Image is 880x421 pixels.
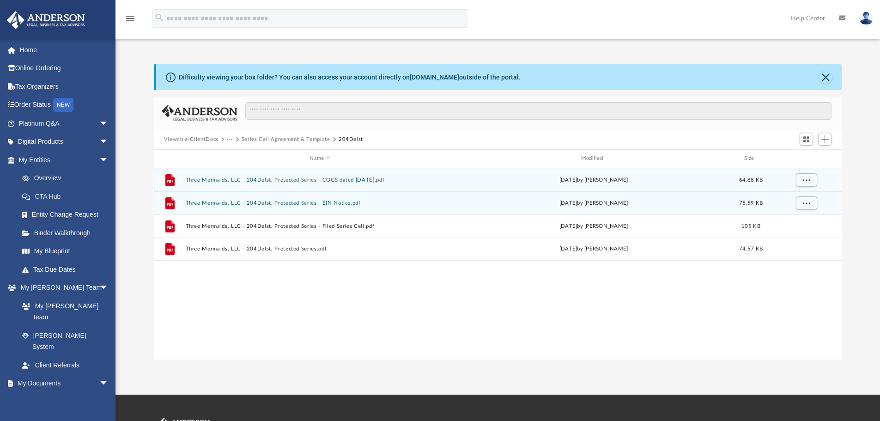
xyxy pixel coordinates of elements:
a: Client Referrals [13,356,118,374]
div: [DATE] by [PERSON_NAME] [459,222,728,230]
div: Modified [459,154,728,163]
div: grid [154,168,842,360]
div: id [773,154,838,163]
a: Platinum Q&Aarrow_drop_down [6,114,122,133]
a: My Documentsarrow_drop_down [6,374,118,393]
a: Order StatusNEW [6,96,122,115]
a: [PERSON_NAME] System [13,326,118,356]
input: Search files and folders [245,102,831,120]
button: Three Mermaids, LLC - 204Delst, Protected Series.pdf [185,246,455,252]
i: search [154,12,164,23]
a: Online Ordering [6,59,122,78]
a: My Blueprint [13,242,118,261]
span: 74.57 KB [739,246,763,251]
a: My Entitiesarrow_drop_down [6,151,122,169]
span: arrow_drop_down [99,374,118,393]
a: Home [6,41,122,59]
button: Three Mermaids, LLC - 204Delst, Protected Series - Filed Series Cell.pdf [185,223,455,229]
div: [DATE] by [PERSON_NAME] [459,176,728,184]
span: 75.59 KB [739,200,763,205]
a: Tax Due Dates [13,260,122,279]
div: Size [732,154,769,163]
div: [DATE] by [PERSON_NAME] [459,245,728,253]
div: id [158,154,181,163]
button: Viewable-ClientDocs [164,135,218,144]
span: 64.88 KB [739,177,763,182]
span: arrow_drop_down [99,133,118,152]
a: CTA Hub [13,187,122,206]
button: More options [795,173,817,187]
button: 204Delst [339,135,363,144]
div: NEW [53,98,73,112]
span: 105 KB [741,223,760,228]
button: Three Mermaids, LLC - 204Delst, Protected Series - EIN Notice.pdf [185,200,455,206]
span: arrow_drop_down [99,114,118,133]
img: Anderson Advisors Platinum Portal [4,11,88,29]
div: [DATE] by [PERSON_NAME] [459,199,728,207]
div: Difficulty viewing your box folder? You can also access your account directly on outside of the p... [179,73,521,82]
img: User Pic [859,12,873,25]
button: Close [819,71,832,84]
button: Add [818,133,832,146]
a: Binder Walkthrough [13,224,122,242]
a: Entity Change Request [13,206,122,224]
button: ··· [227,135,233,144]
a: Digital Productsarrow_drop_down [6,133,122,151]
span: arrow_drop_down [99,279,118,298]
button: Switch to Grid View [800,133,813,146]
i: menu [125,13,136,24]
span: arrow_drop_down [99,151,118,170]
a: [DOMAIN_NAME] [410,73,459,81]
button: Series Cell Agreement & Template [242,135,330,144]
a: Overview [13,169,122,188]
a: menu [125,18,136,24]
a: My [PERSON_NAME] Team [13,297,113,326]
div: Name [185,154,455,163]
button: Three Mermaids, LLC - 204Delst, Protected Series - COGS dated [DATE].pdf [185,177,455,183]
button: More options [795,196,817,210]
a: Tax Organizers [6,77,122,96]
a: My [PERSON_NAME] Teamarrow_drop_down [6,279,118,297]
